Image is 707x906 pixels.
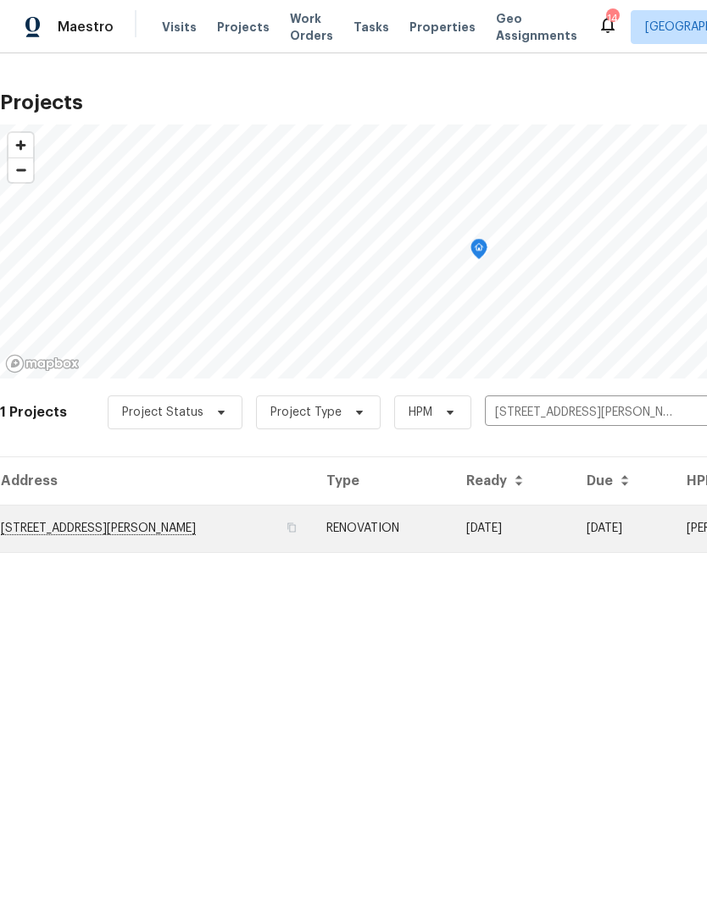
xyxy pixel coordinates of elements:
input: Search projects [485,400,679,426]
button: Zoom out [8,157,33,182]
button: Copy Address [284,520,299,535]
button: Zoom in [8,133,33,157]
span: Geo Assignments [496,10,577,44]
div: Map marker [470,239,487,265]
th: Due [573,457,673,505]
span: Properties [409,19,476,36]
td: [DATE] [573,505,673,552]
span: HPM [409,404,432,421]
span: Tasks [353,21,389,33]
a: Mapbox homepage [5,354,80,373]
th: Ready [453,457,573,505]
span: Maestro [58,19,114,36]
td: Acq COE 2025-09-02T00:00:00.000Z [453,505,573,552]
span: Projects [217,19,270,36]
span: Visits [162,19,197,36]
span: Work Orders [290,10,333,44]
th: Type [313,457,452,505]
span: Project Status [122,404,203,421]
div: 14 [606,10,618,27]
span: Project Type [270,404,342,421]
td: RENOVATION [313,505,452,552]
